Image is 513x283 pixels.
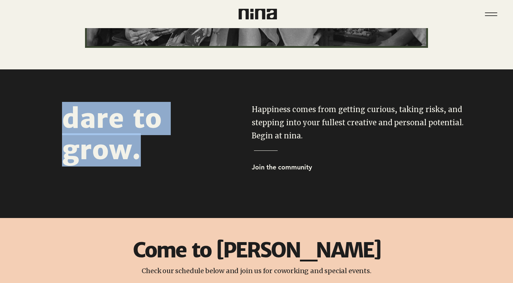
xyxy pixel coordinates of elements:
nav: Site [480,3,502,25]
span: Come to [PERSON_NAME] [133,237,380,263]
span: Happiness comes from getting curious, taking risks, and stepping into your fullest creative and p... [252,105,464,140]
button: Menu [480,3,502,25]
img: Nina Logo CMYK_Charcoal.png [239,9,277,19]
p: Check our schedule below and join us for coworking and special events. [101,267,412,275]
span: Join the community [252,163,312,171]
a: Join the community [252,159,319,175]
span: dare to grow. [62,102,162,167]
